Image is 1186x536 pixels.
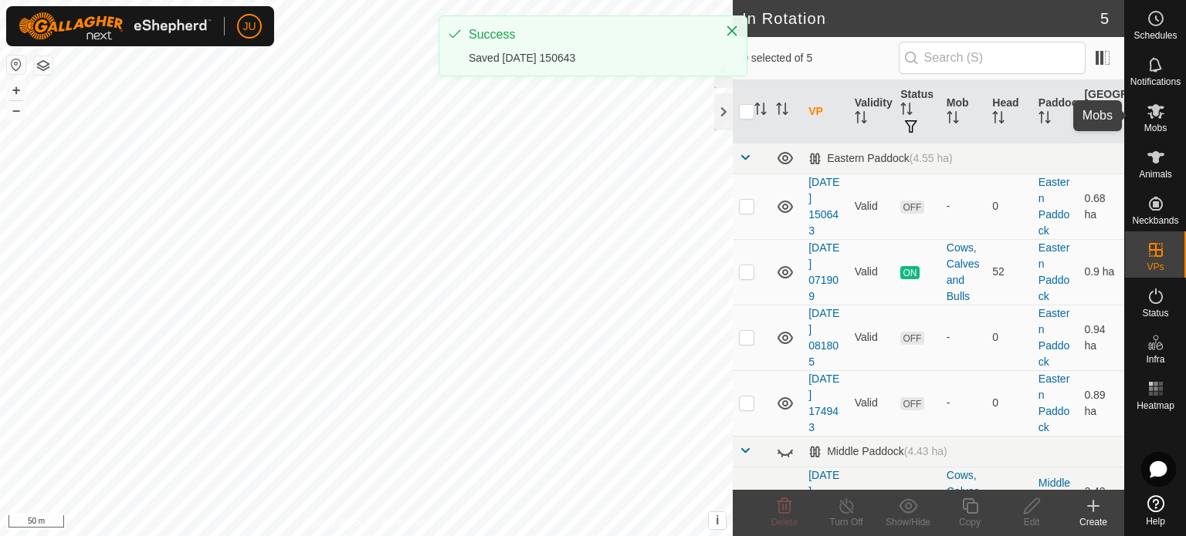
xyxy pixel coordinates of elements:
[992,113,1005,126] p-sorticon: Activate to sort
[1078,370,1124,436] td: 0.89 ha
[34,56,53,75] button: Map Layers
[849,370,895,436] td: Valid
[900,105,913,117] p-sorticon: Activate to sort
[776,105,788,117] p-sorticon: Activate to sort
[947,198,981,214] div: -
[986,467,1032,532] td: 1
[900,201,923,214] span: OFF
[7,81,25,99] button: +
[855,113,867,126] p-sorticon: Activate to sort
[808,152,953,165] div: Eastern Paddock
[721,20,743,42] button: Close
[306,516,364,530] a: Privacy Policy
[1062,515,1124,529] div: Create
[986,80,1032,143] th: Head
[742,50,898,66] span: 0 selected of 5
[381,516,427,530] a: Contact Us
[754,105,767,117] p-sorticon: Activate to sort
[1039,113,1051,126] p-sorticon: Activate to sort
[900,266,919,279] span: ON
[709,512,726,529] button: i
[1001,515,1062,529] div: Edit
[7,101,25,120] button: –
[1147,262,1164,271] span: VPs
[808,373,839,433] a: [DATE] 174943
[716,514,719,527] span: i
[7,56,25,74] button: Reset Map
[802,80,849,143] th: VP
[947,113,959,126] p-sorticon: Activate to sort
[1146,517,1165,526] span: Help
[947,240,981,305] div: Cows, Calves and Bulls
[947,395,981,411] div: -
[900,332,923,345] span: OFF
[849,80,895,143] th: Validity
[1039,307,1069,368] a: Eastern Paddock
[986,239,1032,305] td: 52
[1133,31,1177,40] span: Schedules
[877,515,939,529] div: Show/Hide
[986,370,1032,436] td: 0
[1084,121,1096,133] p-sorticon: Activate to sort
[939,515,1001,529] div: Copy
[986,174,1032,239] td: 0
[1039,176,1069,237] a: Eastern Paddock
[1039,241,1069,302] a: Eastern Paddock
[1078,467,1124,532] td: 2.42 ha
[894,80,940,143] th: Status
[899,42,1086,74] input: Search (S)
[742,9,1100,28] h2: In Rotation
[1144,123,1167,133] span: Mobs
[940,80,987,143] th: Mob
[849,239,895,305] td: Valid
[1100,7,1109,30] span: 5
[900,397,923,410] span: OFF
[1039,373,1069,433] a: Eastern Paddock
[1078,174,1124,239] td: 0.68 ha
[808,176,839,237] a: [DATE] 150643
[910,152,953,164] span: (4.55 ha)
[808,241,839,302] a: [DATE] 071909
[1132,216,1178,225] span: Neckbands
[808,445,947,458] div: Middle Paddock
[771,517,798,528] span: Delete
[947,467,981,532] div: Cows, Calves and Bulls
[1078,80,1124,143] th: [GEOGRAPHIC_DATA] Area
[1146,355,1164,364] span: Infra
[986,305,1032,370] td: 0
[242,19,256,35] span: JU
[1142,308,1168,318] span: Status
[1032,80,1079,143] th: Paddock
[19,12,212,40] img: Gallagher Logo
[849,467,895,532] td: Valid
[947,329,981,346] div: -
[1130,77,1181,86] span: Notifications
[808,307,839,368] a: [DATE] 081805
[815,515,877,529] div: Turn Off
[1078,305,1124,370] td: 0.94 ha
[1039,477,1070,521] a: Middle Paddock
[1137,401,1174,410] span: Heatmap
[904,445,947,457] span: (4.43 ha)
[808,469,839,530] a: [DATE] 085535
[469,25,710,44] div: Success
[1078,239,1124,305] td: 0.9 ha
[469,50,710,66] div: Saved [DATE] 150643
[849,174,895,239] td: Valid
[1139,170,1172,179] span: Animals
[1125,489,1186,532] a: Help
[849,305,895,370] td: Valid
